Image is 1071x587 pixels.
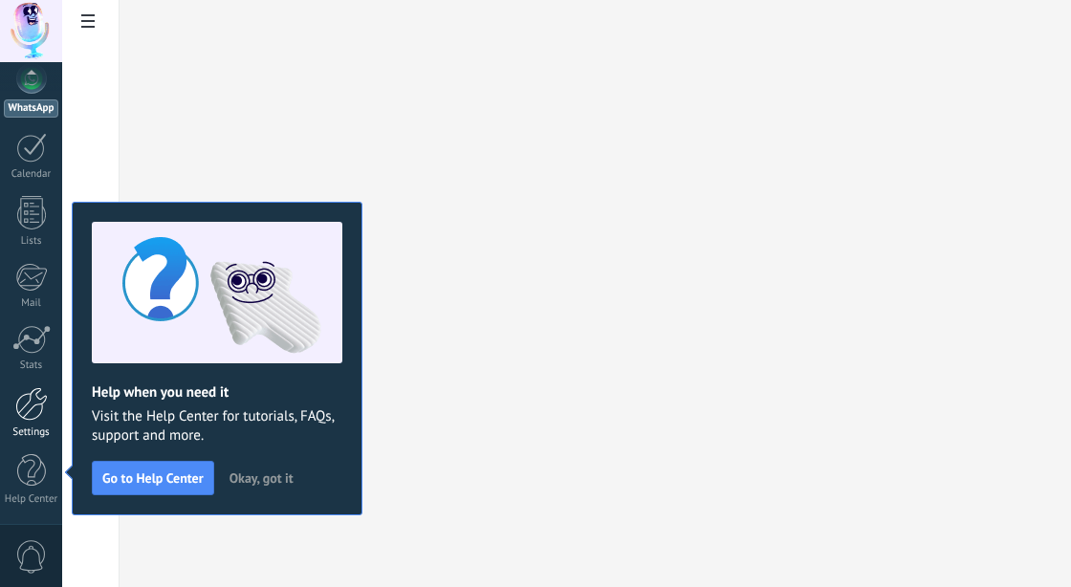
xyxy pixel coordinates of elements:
[4,426,59,439] div: Settings
[4,493,59,506] div: Help Center
[4,235,59,248] div: Lists
[102,471,204,485] span: Go to Help Center
[4,168,59,181] div: Calendar
[92,461,214,495] button: Go to Help Center
[92,407,342,446] span: Visit the Help Center for tutorials, FAQs, support and more.
[92,383,342,402] h2: Help when you need it
[4,297,59,310] div: Mail
[221,464,302,492] button: Okay, got it
[4,359,59,372] div: Stats
[4,99,58,118] div: WhatsApp
[229,471,294,485] span: Okay, got it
